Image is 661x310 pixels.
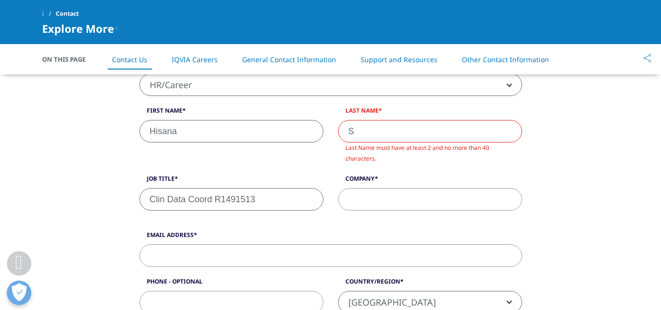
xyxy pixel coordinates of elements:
span: HR/Career [139,73,522,96]
a: IQVIA Careers [172,55,218,64]
span: Explore More [42,23,114,34]
span: HR/Career [140,74,522,96]
label: Email Address [139,231,522,244]
button: Open Preferences [7,281,31,305]
span: Contact [56,5,79,23]
a: General Contact Information [242,55,336,64]
label: Phone - Optional [139,277,323,291]
label: Last Name [338,106,522,120]
label: Job Title [139,174,323,188]
label: Company [338,174,522,188]
span: Last Name must have at least 2 and no more than 40 characters. [345,143,489,163]
a: Contact Us [112,55,147,64]
a: Support and Resources [361,55,437,64]
label: First Name [139,106,323,120]
span: On This Page [42,54,96,64]
a: Other Contact Information [462,55,549,64]
label: Country/Region [338,277,522,291]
